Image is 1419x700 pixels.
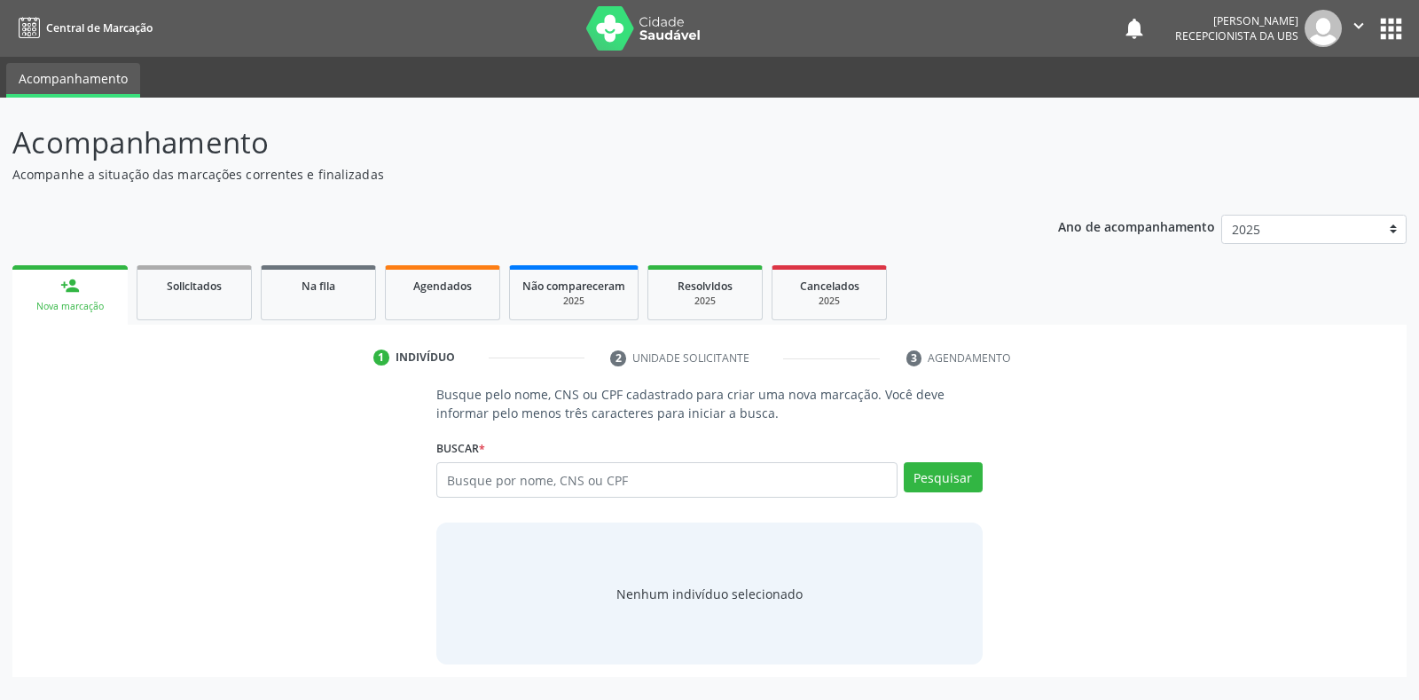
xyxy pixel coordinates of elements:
[800,279,859,294] span: Cancelados
[522,295,625,308] div: 2025
[678,279,733,294] span: Resolvidos
[1175,28,1298,43] span: Recepcionista da UBS
[661,295,749,308] div: 2025
[302,279,335,294] span: Na fila
[1342,10,1376,47] button: 
[396,350,455,366] div: Indivíduo
[785,295,874,308] div: 2025
[1376,13,1407,44] button: apps
[12,165,988,184] p: Acompanhe a situação das marcações correntes e finalizadas
[373,350,389,366] div: 1
[413,279,472,294] span: Agendados
[12,121,988,165] p: Acompanhamento
[1349,16,1368,35] i: 
[1058,215,1215,237] p: Ano de acompanhamento
[46,20,153,35] span: Central de Marcação
[12,13,153,43] a: Central de Marcação
[522,279,625,294] span: Não compareceram
[1122,16,1147,41] button: notifications
[25,300,115,313] div: Nova marcação
[167,279,222,294] span: Solicitados
[6,63,140,98] a: Acompanhamento
[1305,10,1342,47] img: img
[60,276,80,295] div: person_add
[904,462,983,492] button: Pesquisar
[436,385,982,422] p: Busque pelo nome, CNS ou CPF cadastrado para criar uma nova marcação. Você deve informar pelo men...
[1175,13,1298,28] div: [PERSON_NAME]
[616,585,803,603] div: Nenhum indivíduo selecionado
[436,435,485,462] label: Buscar
[436,462,897,498] input: Busque por nome, CNS ou CPF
